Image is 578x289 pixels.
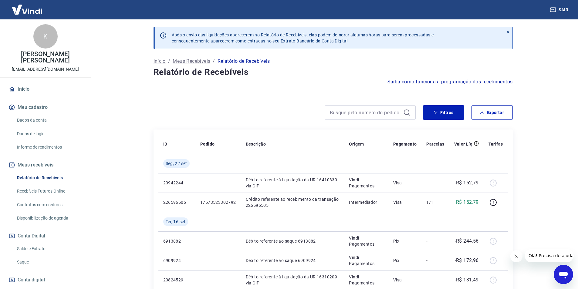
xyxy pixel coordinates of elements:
[154,66,513,78] h4: Relatório de Recebíveis
[393,180,417,186] p: Visa
[18,276,45,284] span: Conta digital
[455,257,479,264] p: -R$ 172,96
[393,141,417,147] p: Pagamento
[488,141,503,147] p: Tarifas
[426,257,444,264] p: -
[349,274,384,286] p: Vindi Pagamentos
[15,256,83,268] a: Saque
[387,78,513,86] a: Saiba como funciona a programação dos recebimentos
[525,249,573,262] iframe: Mensagem da empresa
[455,237,479,245] p: -R$ 244,56
[7,82,83,96] a: Início
[349,141,364,147] p: Origem
[423,105,464,120] button: Filtros
[163,180,191,186] p: 20942244
[15,172,83,184] a: Relatório de Recebíveis
[15,114,83,126] a: Dados da conta
[393,238,417,244] p: Pix
[246,257,340,264] p: Débito referente ao saque 6909924
[554,265,573,284] iframe: Botão para abrir a janela de mensagens
[5,51,86,64] p: [PERSON_NAME] [PERSON_NAME]
[166,219,186,225] span: Ter, 16 set
[163,199,191,205] p: 226596505
[246,196,340,208] p: Crédito referente ao recebimento da transação 226596505
[15,185,83,197] a: Recebíveis Futuros Online
[15,128,83,140] a: Dados de login
[163,238,191,244] p: 6913882
[15,212,83,224] a: Disponibilização de agenda
[200,141,215,147] p: Pedido
[218,58,270,65] p: Relatório de Recebíveis
[393,277,417,283] p: Visa
[12,66,79,72] p: [EMAIL_ADDRESS][DOMAIN_NAME]
[7,101,83,114] button: Meu cadastro
[349,177,384,189] p: Vindi Pagamentos
[330,108,401,117] input: Busque pelo número do pedido
[349,235,384,247] p: Vindi Pagamentos
[426,238,444,244] p: -
[510,250,522,262] iframe: Fechar mensagem
[426,141,444,147] p: Parcelas
[393,257,417,264] p: Pix
[7,273,83,287] a: Conta digital
[15,199,83,211] a: Contratos com credores
[455,276,479,284] p: -R$ 131,49
[15,141,83,153] a: Informe de rendimentos
[426,199,444,205] p: 1/1
[213,58,215,65] p: /
[154,58,166,65] a: Início
[349,199,384,205] p: Intermediador
[163,257,191,264] p: 6909924
[426,180,444,186] p: -
[163,277,191,283] p: 20824529
[455,179,479,187] p: -R$ 152,79
[33,24,58,49] div: K
[456,199,479,206] p: R$ 152,79
[168,58,170,65] p: /
[163,141,167,147] p: ID
[246,141,266,147] p: Descrição
[173,58,210,65] a: Meus Recebíveis
[172,32,434,44] p: Após o envio das liquidações aparecerem no Relatório de Recebíveis, elas podem demorar algumas ho...
[7,158,83,172] button: Meus recebíveis
[349,254,384,267] p: Vindi Pagamentos
[246,274,340,286] p: Débito referente à liquidação da UR 16310209 via CIP
[426,277,444,283] p: -
[454,141,474,147] p: Valor Líq.
[246,238,340,244] p: Débito referente ao saque 6913882
[166,160,187,166] span: Seg, 22 set
[549,4,571,15] button: Sair
[246,177,340,189] p: Débito referente à liquidação da UR 16410330 via CIP
[4,4,51,9] span: Olá! Precisa de ajuda?
[7,229,83,243] button: Conta Digital
[393,199,417,205] p: Visa
[15,243,83,255] a: Saldo e Extrato
[200,199,236,205] p: 17573523302792
[472,105,513,120] button: Exportar
[7,0,47,19] img: Vindi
